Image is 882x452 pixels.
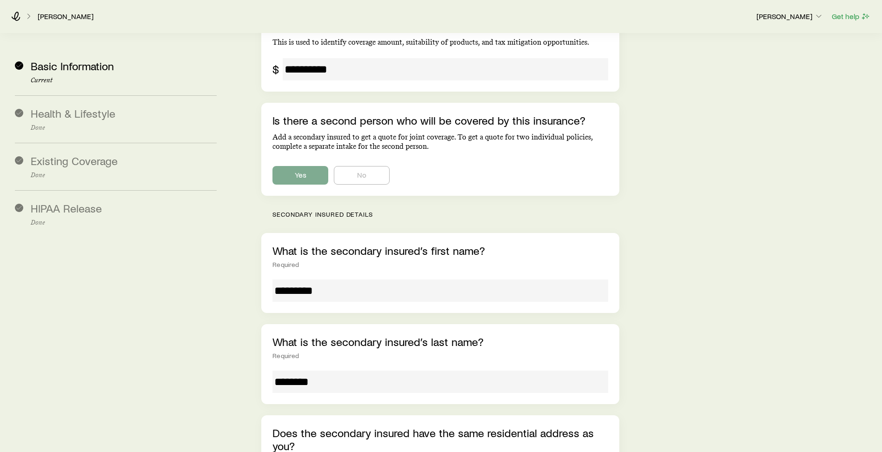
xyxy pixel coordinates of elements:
[272,114,608,127] p: Is there a second person who will be covered by this insurance?
[272,63,279,76] div: $
[31,201,102,215] span: HIPAA Release
[31,106,115,120] span: Health & Lifestyle
[272,133,608,151] p: Add a secondary insured to get a quote for joint coverage. To get a quote for two individual poli...
[272,352,608,359] div: Required
[31,154,118,167] span: Existing Coverage
[272,335,608,348] p: What is the secondary insured’s last name?
[272,166,328,185] button: Yes
[31,59,114,73] span: Basic Information
[831,11,871,22] button: Get help
[31,77,217,84] p: Current
[31,124,217,132] p: Done
[31,219,217,226] p: Done
[756,12,823,21] p: [PERSON_NAME]
[334,166,390,185] button: No
[272,261,608,268] div: Required
[756,11,824,22] button: [PERSON_NAME]
[272,211,619,218] p: Secondary insured details
[272,38,608,47] p: This is used to identify coverage amount, suitability of products, and tax mitigation opportunities.
[31,172,217,179] p: Done
[272,244,608,257] p: What is the secondary insured’s first name?
[37,12,94,21] a: [PERSON_NAME]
